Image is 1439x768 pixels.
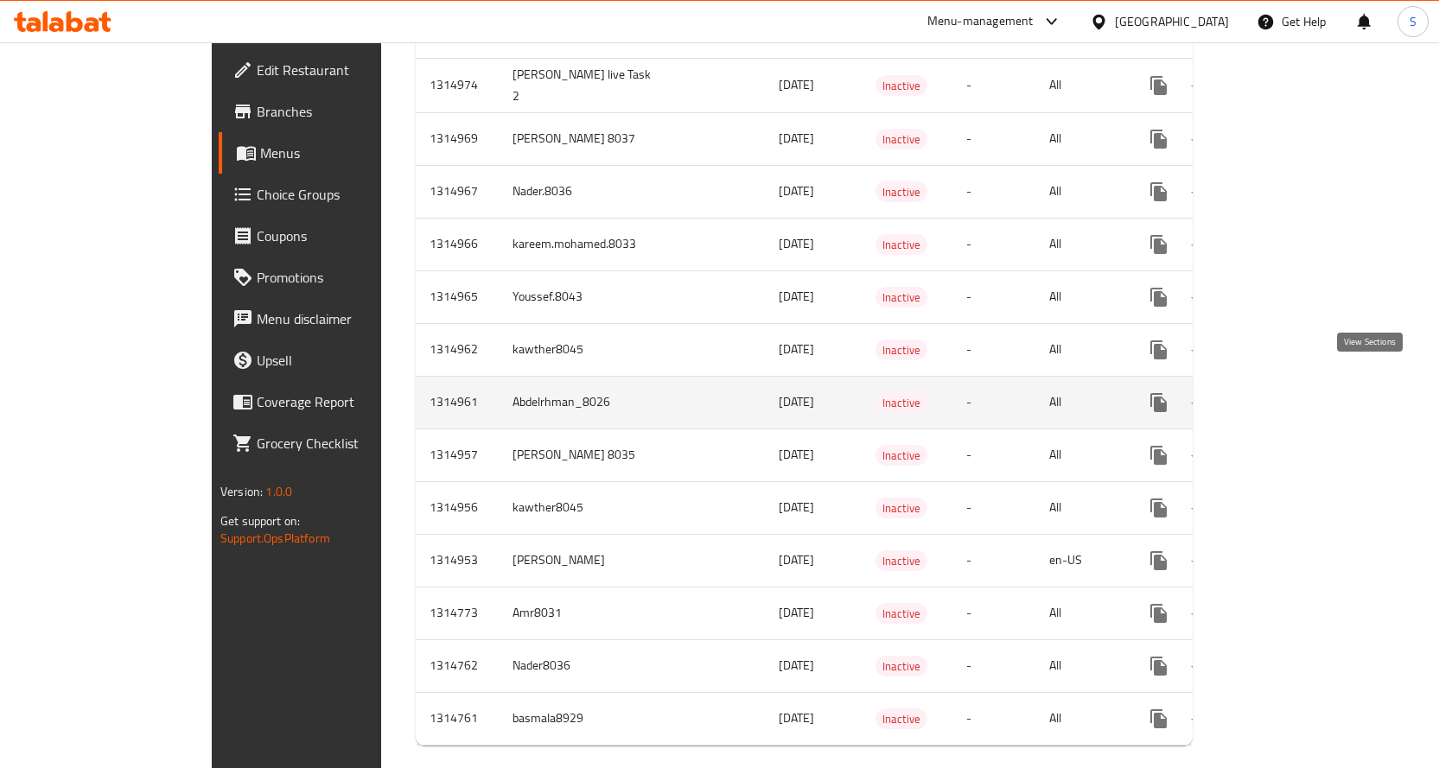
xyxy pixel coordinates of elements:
[257,225,438,246] span: Coupons
[219,91,452,132] a: Branches
[499,587,672,639] td: Amr8031
[1035,58,1124,112] td: All
[260,143,438,163] span: Menus
[1035,639,1124,692] td: All
[1138,435,1180,476] button: more
[779,601,814,624] span: [DATE]
[1035,270,1124,323] td: All
[875,445,927,466] div: Inactive
[1180,698,1221,739] button: Change Status
[416,428,499,481] td: 1314957
[1138,276,1180,318] button: more
[265,480,292,503] span: 1.0.0
[875,235,927,255] span: Inactive
[1180,593,1221,634] button: Change Status
[952,481,1035,534] td: -
[499,692,672,745] td: basmala8929
[1035,218,1124,270] td: All
[875,340,927,360] span: Inactive
[499,165,672,218] td: Nader.8036
[875,657,927,676] span: Inactive
[416,165,499,218] td: 1314967
[219,49,452,91] a: Edit Restaurant
[779,496,814,518] span: [DATE]
[499,428,672,481] td: [PERSON_NAME] 8035
[952,218,1035,270] td: -
[875,393,927,413] span: Inactive
[779,73,814,96] span: [DATE]
[779,707,814,729] span: [DATE]
[875,550,927,571] div: Inactive
[875,708,927,729] div: Inactive
[499,270,672,323] td: Youssef.8043
[219,298,452,340] a: Menu disclaimer
[499,58,672,112] td: [PERSON_NAME] live Task 2
[875,75,927,96] div: Inactive
[1180,487,1221,529] button: Change Status
[416,481,499,534] td: 1314956
[875,288,927,308] span: Inactive
[779,232,814,255] span: [DATE]
[1035,165,1124,218] td: All
[416,639,499,692] td: 1314762
[779,180,814,202] span: [DATE]
[1035,534,1124,587] td: en-US
[952,58,1035,112] td: -
[219,132,452,174] a: Menus
[875,76,927,96] span: Inactive
[257,391,438,412] span: Coverage Report
[416,587,499,639] td: 1314773
[416,323,499,376] td: 1314962
[1138,329,1180,371] button: more
[952,692,1035,745] td: -
[875,181,927,202] div: Inactive
[1035,376,1124,428] td: All
[952,376,1035,428] td: -
[875,129,927,149] div: Inactive
[1180,118,1221,160] button: Change Status
[499,534,672,587] td: [PERSON_NAME]
[779,338,814,360] span: [DATE]
[952,323,1035,376] td: -
[219,215,452,257] a: Coupons
[875,130,927,149] span: Inactive
[1035,587,1124,639] td: All
[257,101,438,122] span: Branches
[219,174,452,215] a: Choice Groups
[952,165,1035,218] td: -
[952,428,1035,481] td: -
[416,112,499,165] td: 1314969
[416,692,499,745] td: 1314761
[416,218,499,270] td: 1314966
[952,534,1035,587] td: -
[499,323,672,376] td: kawther8045
[1180,435,1221,476] button: Change Status
[1138,224,1180,265] button: more
[499,112,672,165] td: [PERSON_NAME] 8037
[875,603,927,624] div: Inactive
[220,510,300,532] span: Get support on:
[1138,645,1180,687] button: more
[779,390,814,413] span: [DATE]
[1180,276,1221,318] button: Change Status
[1138,65,1180,106] button: more
[875,182,927,202] span: Inactive
[1180,171,1221,213] button: Change Status
[1180,329,1221,371] button: Change Status
[219,257,452,298] a: Promotions
[499,218,672,270] td: kareem.mohamed.8033
[219,422,452,464] a: Grocery Checklist
[779,549,814,571] span: [DATE]
[779,285,814,308] span: [DATE]
[257,267,438,288] span: Promotions
[257,60,438,80] span: Edit Restaurant
[875,604,927,624] span: Inactive
[952,112,1035,165] td: -
[875,551,927,571] span: Inactive
[875,709,927,729] span: Inactive
[416,270,499,323] td: 1314965
[1138,698,1180,739] button: more
[875,498,927,518] div: Inactive
[1035,112,1124,165] td: All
